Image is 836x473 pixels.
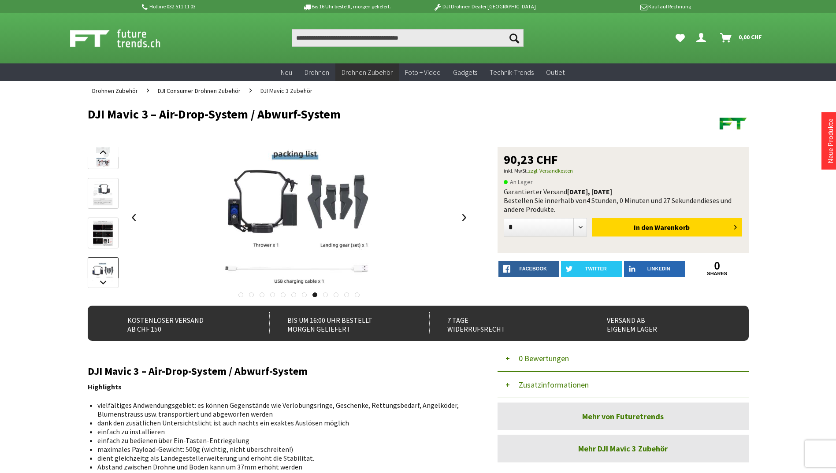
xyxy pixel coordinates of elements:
h1: DJI Mavic 3 – Air-Drop-System / Abwurf-System [88,107,617,121]
span: Drohnen Zubehör [342,68,393,77]
img: Shop Futuretrends - zur Startseite wechseln [70,27,180,49]
button: 0 Bewertungen [498,345,749,372]
p: inkl. MwSt. [504,166,743,176]
li: dank den zusätlichen Untersichtslicht ist auch nachts ein exaktes Auslösen möglich [97,418,464,427]
img: Futuretrends [718,107,749,138]
a: Drohnen Zubehör [335,63,399,81]
li: dient gleichzeitg als Landegestellerweiterung und erhöht die Stabilität. [97,454,464,462]
span: LinkedIn [647,266,670,271]
span: In den [634,223,653,232]
span: Neu [281,68,292,77]
a: Neue Produkte [826,118,835,163]
p: Kauf auf Rechnung [554,1,691,12]
span: 4 Stunden, 0 Minuten und 27 Sekunden [587,196,701,205]
a: facebook [498,261,560,277]
button: Zusatzinformationen [498,372,749,398]
span: An Lager [504,177,533,187]
li: maximales Payload-Gewicht: 500g (wichtig, nicht überschreiten!) [97,445,464,454]
span: Drohnen Zubehör [92,87,138,95]
p: Bis 16 Uhr bestellt, morgen geliefert. [278,1,416,12]
span: Warenkorb [654,223,690,232]
div: 7 Tage Widerrufsrecht [429,312,570,334]
a: Foto + Video [399,63,447,81]
a: Drohnen Zubehör [88,81,142,100]
span: 90,23 CHF [504,153,558,166]
p: DJI Drohnen Dealer [GEOGRAPHIC_DATA] [416,1,553,12]
span: DJI Mavic 3 Zubehör [260,87,312,95]
strong: Highlights [88,382,122,391]
button: In den Warenkorb [592,218,742,236]
span: Technik-Trends [490,68,534,77]
div: Versand ab eigenem Lager [589,312,729,334]
b: [DATE], [DATE] [567,187,612,196]
a: 0 [687,261,748,271]
li: Abstand zwischen Drohne und Boden kann um 37mm erhöht werden [97,462,464,471]
span: Drohnen [305,68,329,77]
a: Outlet [540,63,571,81]
a: Neu [275,63,298,81]
div: Garantierter Versand Bestellen Sie innerhalb von dieses und andere Produkte. [504,187,743,214]
span: facebook [520,266,547,271]
a: Dein Konto [693,29,713,47]
a: DJI Consumer Drohnen Zubehör [153,81,245,100]
span: 0,00 CHF [739,30,762,44]
span: DJI Consumer Drohnen Zubehör [158,87,241,95]
a: Gadgets [447,63,483,81]
a: shares [687,271,748,277]
a: Technik-Trends [483,63,540,81]
p: Hotline 032 511 11 03 [141,1,278,12]
span: Outlet [546,68,565,77]
span: Foto + Video [405,68,441,77]
a: zzgl. Versandkosten [528,167,573,174]
li: vielfältiges Andwendungsgebiet: es können Gegenstände wie Verlobungsringe, Geschenke, Rettungsbed... [97,401,464,418]
a: Warenkorb [717,29,766,47]
button: Suchen [505,29,524,47]
li: einfach zu bedienen über Ein-Tasten-Entriegelung [97,436,464,445]
a: Mehr DJI Mavic 3 Zubehör [498,435,749,462]
a: Mehr von Futuretrends [498,403,749,430]
h2: DJI Mavic 3 – Air-Drop-System / Abwurf-System [88,366,471,377]
a: LinkedIn [624,261,685,277]
span: twitter [585,266,607,271]
a: Drohnen [298,63,335,81]
a: twitter [561,261,622,277]
a: Meine Favoriten [671,29,689,47]
div: Kostenloser Versand ab CHF 150 [110,312,250,334]
li: einfach zu installieren [97,427,464,436]
input: Produkt, Marke, Kategorie, EAN, Artikelnummer… [292,29,524,47]
div: Bis um 16:00 Uhr bestellt Morgen geliefert [269,312,410,334]
a: DJI Mavic 3 Zubehör [256,81,317,100]
span: Gadgets [453,68,477,77]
